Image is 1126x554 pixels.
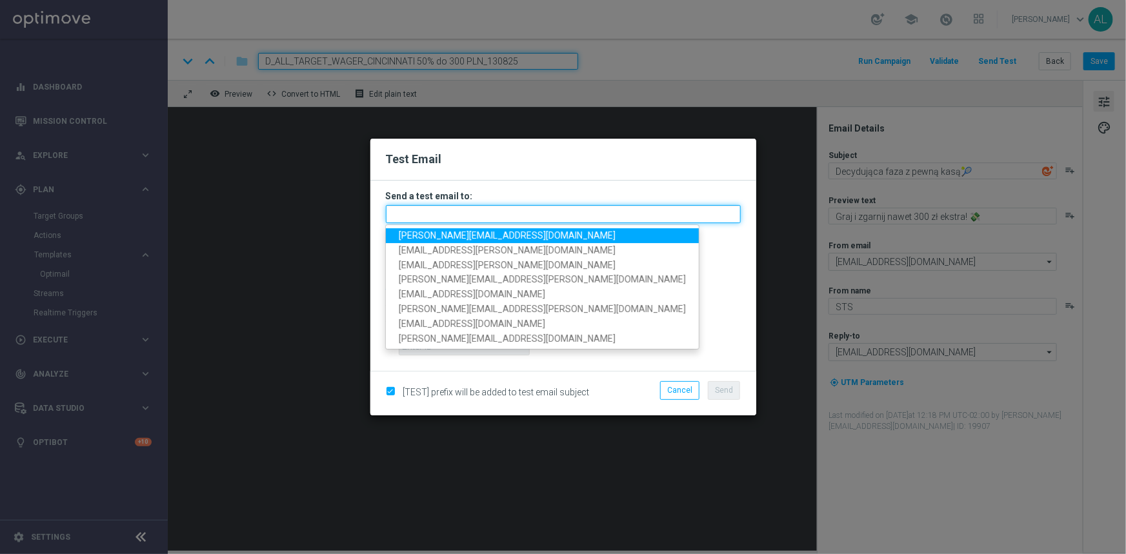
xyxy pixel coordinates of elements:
span: [PERSON_NAME][EMAIL_ADDRESS][PERSON_NAME][DOMAIN_NAME] [399,304,686,314]
span: [EMAIL_ADDRESS][DOMAIN_NAME] [399,319,545,329]
span: [EMAIL_ADDRESS][PERSON_NAME][DOMAIN_NAME] [399,245,616,255]
a: [EMAIL_ADDRESS][PERSON_NAME][DOMAIN_NAME] [386,258,699,273]
a: [PERSON_NAME][EMAIL_ADDRESS][PERSON_NAME][DOMAIN_NAME] [386,302,699,317]
a: [PERSON_NAME][EMAIL_ADDRESS][DOMAIN_NAME] [386,331,699,346]
span: [PERSON_NAME][EMAIL_ADDRESS][DOMAIN_NAME] [399,333,616,344]
a: [PERSON_NAME][EMAIL_ADDRESS][PERSON_NAME][DOMAIN_NAME] [386,273,699,288]
a: [EMAIL_ADDRESS][PERSON_NAME][DOMAIN_NAME] [386,243,699,258]
span: [EMAIL_ADDRESS][PERSON_NAME][DOMAIN_NAME] [399,260,616,270]
span: [TEST] prefix will be added to test email subject [403,387,590,397]
a: [EMAIL_ADDRESS][DOMAIN_NAME] [386,317,699,331]
h2: Test Email [386,152,741,167]
span: Send [715,386,733,395]
span: [PERSON_NAME][EMAIL_ADDRESS][DOMAIN_NAME] [399,230,616,241]
span: [PERSON_NAME][EMAIL_ADDRESS][PERSON_NAME][DOMAIN_NAME] [399,275,686,285]
span: [EMAIL_ADDRESS][DOMAIN_NAME] [399,290,545,300]
button: Send [708,381,740,399]
a: [PERSON_NAME][EMAIL_ADDRESS][DOMAIN_NAME] [386,228,699,243]
a: [EMAIL_ADDRESS][DOMAIN_NAME] [386,288,699,302]
button: Cancel [660,381,699,399]
h3: Send a test email to: [386,190,741,202]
